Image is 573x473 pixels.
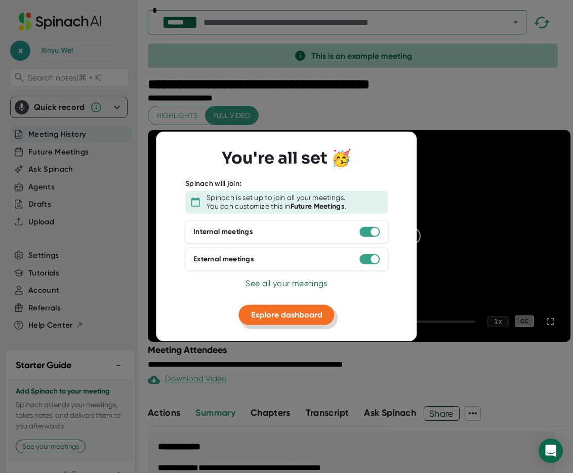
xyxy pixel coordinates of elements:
div: Spinach will join: [185,179,241,188]
div: Spinach is set up to join all your meetings. [207,193,345,202]
button: See all your meetings [245,277,327,289]
span: See all your meetings [245,278,327,288]
div: Internal meetings [193,227,253,237]
b: Future Meetings [291,202,345,211]
h3: You're all set 🥳 [222,148,351,168]
div: You can customize this in . [207,202,346,211]
span: Explore dashboard [251,309,322,319]
div: External meetings [193,255,254,264]
div: Open Intercom Messenger [539,439,563,463]
button: Explore dashboard [239,304,335,325]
